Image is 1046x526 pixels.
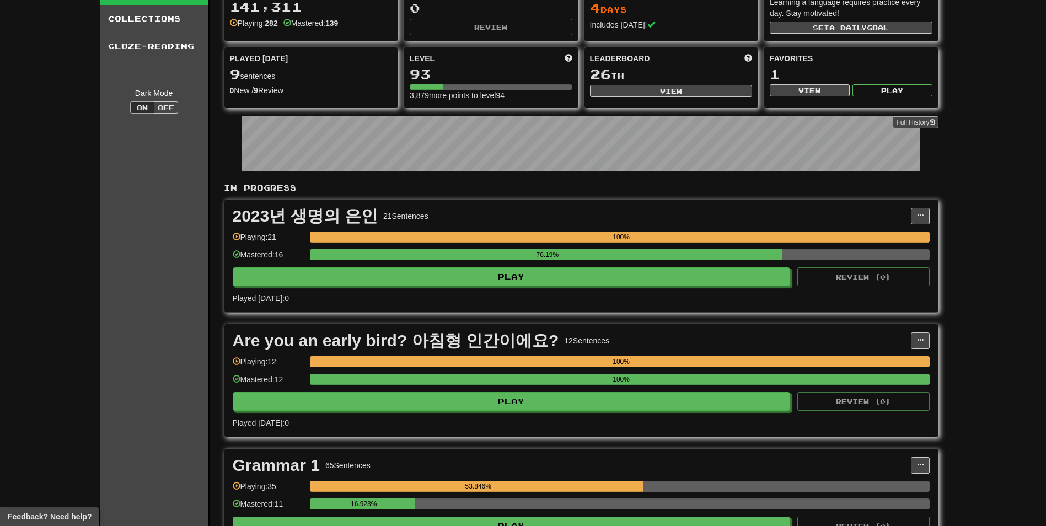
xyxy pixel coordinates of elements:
[770,84,850,96] button: View
[233,392,791,411] button: Play
[410,67,572,81] div: 93
[233,232,304,250] div: Playing: 21
[313,374,930,385] div: 100%
[797,267,930,286] button: Review (0)
[8,511,92,522] span: Open feedback widget
[829,24,867,31] span: a daily
[744,53,752,64] span: This week in points, UTC
[283,18,339,29] div: Mastered:
[230,67,393,82] div: sentences
[313,249,782,260] div: 76.19%
[852,84,932,96] button: Play
[233,356,304,374] div: Playing: 12
[233,457,320,474] div: Grammar 1
[224,183,938,194] p: In Progress
[590,53,650,64] span: Leaderboard
[233,332,559,349] div: Are you an early bird? 아침형 인간이에요?
[230,66,240,82] span: 9
[325,460,371,471] div: 65 Sentences
[233,418,289,427] span: Played [DATE]: 0
[325,19,338,28] strong: 139
[313,481,643,492] div: 53.846%
[100,5,208,33] a: Collections
[797,392,930,411] button: Review (0)
[590,67,753,82] div: th
[100,33,208,60] a: Cloze-Reading
[130,101,154,114] button: On
[233,294,289,303] span: Played [DATE]: 0
[233,481,304,499] div: Playing: 35
[770,67,932,81] div: 1
[313,232,930,243] div: 100%
[265,19,277,28] strong: 282
[564,335,609,346] div: 12 Sentences
[893,116,938,128] a: Full History
[233,208,378,224] div: 2023년 생명의 은인
[383,211,428,222] div: 21 Sentences
[230,86,234,95] strong: 0
[154,101,178,114] button: Off
[233,249,304,267] div: Mastered: 16
[230,18,278,29] div: Playing:
[254,86,258,95] strong: 9
[313,356,930,367] div: 100%
[410,90,572,101] div: 3,879 more points to level 94
[590,19,753,30] div: Includes [DATE]!
[230,53,288,64] span: Played [DATE]
[233,374,304,392] div: Mastered: 12
[313,498,415,509] div: 16.923%
[770,22,932,34] button: Seta dailygoal
[770,53,932,64] div: Favorites
[233,267,791,286] button: Play
[590,1,753,15] div: Day s
[108,88,200,99] div: Dark Mode
[410,19,572,35] button: Review
[410,53,435,64] span: Level
[410,1,572,15] div: 0
[230,85,393,96] div: New / Review
[590,85,753,97] button: View
[233,498,304,517] div: Mastered: 11
[565,53,572,64] span: Score more points to level up
[590,66,611,82] span: 26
